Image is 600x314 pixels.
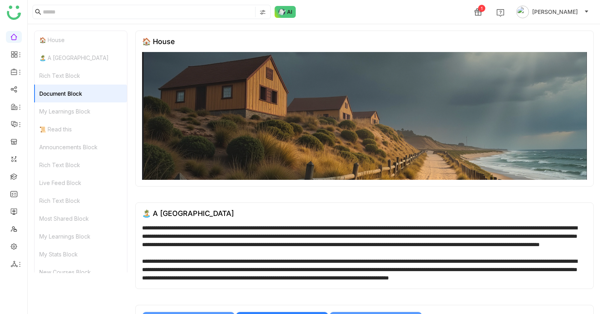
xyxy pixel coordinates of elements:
[35,85,127,102] div: Document Block
[142,52,587,180] img: 68553b2292361c547d91f02a
[35,210,127,227] div: Most Shared Block
[35,174,127,192] div: Live Feed Block
[515,6,590,18] button: [PERSON_NAME]
[478,5,485,12] div: 1
[35,245,127,263] div: My Stats Block
[35,192,127,210] div: Rich Text Block
[35,102,127,120] div: My Learnings Block
[142,209,234,218] div: 🏝️ A [GEOGRAPHIC_DATA]
[35,227,127,245] div: My Learnings Block
[275,6,296,18] img: ask-buddy-normal.svg
[260,9,266,15] img: search-type.svg
[142,37,175,46] div: 🏠 House
[35,67,127,85] div: Rich Text Block
[35,263,127,281] div: New Courses Block
[7,6,21,20] img: logo
[516,6,529,18] img: avatar
[35,120,127,138] div: 📜 Read this
[496,9,504,17] img: help.svg
[35,156,127,174] div: Rich Text Block
[35,138,127,156] div: Announcements Block
[532,8,578,16] span: [PERSON_NAME]
[35,49,127,67] div: 🏝️ A [GEOGRAPHIC_DATA]
[35,31,127,49] div: 🏠 House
